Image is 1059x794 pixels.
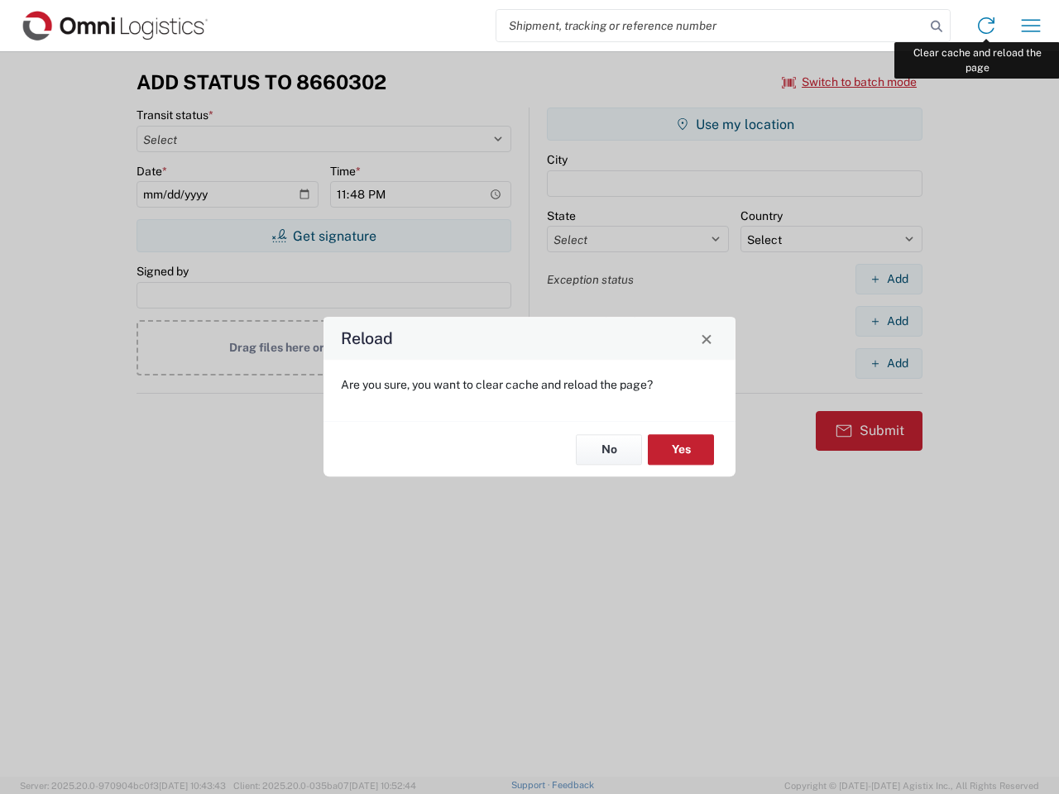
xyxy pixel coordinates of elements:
button: Yes [648,434,714,465]
input: Shipment, tracking or reference number [496,10,925,41]
h4: Reload [341,327,393,351]
p: Are you sure, you want to clear cache and reload the page? [341,377,718,392]
button: Close [695,327,718,350]
button: No [576,434,642,465]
